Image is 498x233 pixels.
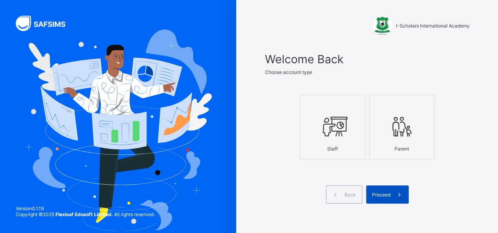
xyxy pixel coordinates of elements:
[16,205,155,211] span: Version 0.1.19
[265,52,470,66] span: Welcome Back
[344,192,356,198] span: Back
[16,211,155,217] span: Copyright © 2025 All rights reserved.
[304,142,361,156] div: Staff
[16,16,75,31] img: SAFSIMS Logo
[56,211,113,217] strong: Flexisaf Edusoft Limited.
[396,23,470,29] span: I-Scholars International Academy
[265,69,312,75] span: Choose account type
[24,29,212,231] img: Hero Image
[374,142,430,156] div: Parent
[372,192,391,198] span: Proceed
